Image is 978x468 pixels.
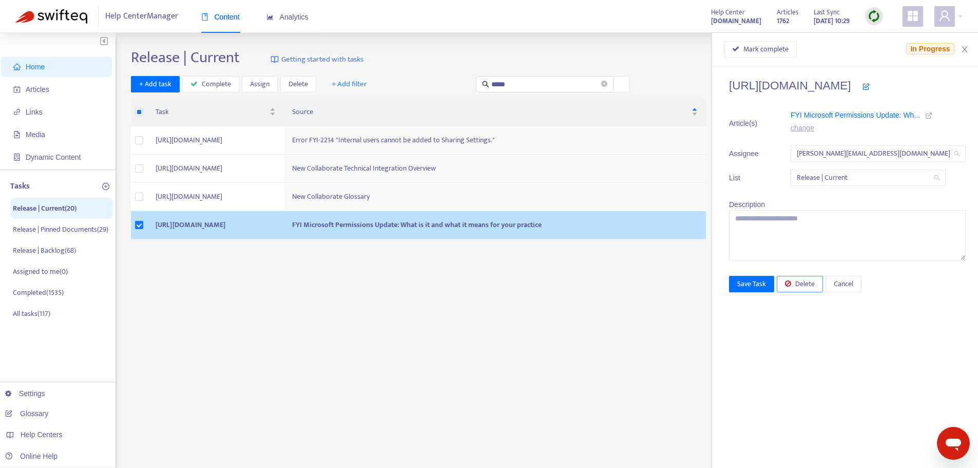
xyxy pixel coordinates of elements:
th: Task [147,98,284,126]
span: Help Center Manager [105,7,178,26]
a: change [791,124,814,132]
td: FYI Microsoft Permissions Update: What is it and what it means for your practice [284,211,706,239]
p: Release | Pinned Documents ( 29 ) [13,224,108,235]
p: Assigned to me ( 0 ) [13,266,68,277]
button: Cancel [826,276,861,292]
span: + Add filter [332,78,367,90]
p: Release | Current ( 20 ) [13,203,76,214]
td: [URL][DOMAIN_NAME] [147,211,284,239]
span: close [961,45,969,53]
button: + Add filter [324,76,375,92]
span: Articles [26,85,49,93]
td: [URL][DOMAIN_NAME] [147,183,284,211]
span: Save Task [737,278,766,290]
button: + Add task [131,76,180,92]
button: Complete [182,76,239,92]
span: container [13,154,21,161]
td: [URL][DOMAIN_NAME] [147,126,284,155]
span: home [13,63,21,70]
td: [URL][DOMAIN_NAME] [147,155,284,183]
span: Home [26,63,45,71]
iframe: Button to launch messaging window [937,427,970,460]
h2: Release | Current [131,48,240,67]
span: search [954,151,960,157]
span: Content [201,13,240,21]
span: Articles [777,7,798,18]
span: area-chart [266,13,274,21]
p: Release | Backlog ( 68 ) [13,245,76,256]
td: New Collaborate Glossary [284,183,706,211]
a: Glossary [5,409,48,418]
span: Help Center [711,7,745,18]
span: account-book [13,86,21,93]
span: search [482,81,489,88]
span: Links [26,108,43,116]
span: kelly.sofia@fyi.app [797,146,960,161]
span: close-circle [601,79,607,89]
img: Swifteq [15,9,87,24]
span: Source [292,106,689,118]
span: Mark complete [743,44,789,55]
span: user [938,10,951,22]
span: Release | Current [797,170,939,185]
h4: [URL][DOMAIN_NAME] [729,79,966,92]
span: Article(s) [729,118,765,129]
span: + Add task [139,79,171,90]
td: Error FYI-2214 "Internal users cannot be added to Sharing Settings." [284,126,706,155]
p: Tasks [10,180,30,193]
span: link [13,108,21,116]
a: Online Help [5,452,57,460]
span: plus-circle [102,183,109,190]
img: image-link [271,55,279,64]
a: [DOMAIN_NAME] [711,15,761,27]
span: Delete [795,278,815,290]
button: Mark complete [724,41,797,58]
p: Completed ( 1535 ) [13,287,64,298]
td: New Collaborate Technical Integration Overview [284,155,706,183]
span: Description [729,200,765,209]
span: Getting started with tasks [281,54,363,66]
img: sync.dc5367851b00ba804db3.png [868,10,880,23]
span: Complete [202,79,231,90]
span: Cancel [834,278,853,290]
span: Last Sync [814,7,840,18]
button: Save Task [729,276,774,292]
span: close-circle [601,81,607,87]
span: In Progress [906,43,954,54]
span: appstore [907,10,919,22]
button: Close [957,45,972,54]
span: file-image [13,131,21,138]
span: FYI Microsoft Permissions Update: Wh... [791,111,920,119]
span: Assignee [729,148,765,159]
a: Settings [5,389,45,398]
button: Delete [777,276,823,292]
span: Analytics [266,13,309,21]
span: Task [156,106,267,118]
span: book [201,13,208,21]
span: List [729,172,765,183]
button: Assign [242,76,278,92]
strong: [DATE] 10:29 [814,15,850,27]
a: Getting started with tasks [271,48,363,71]
span: Media [26,130,45,139]
span: Dynamic Content [26,153,81,161]
button: Delete [280,76,316,92]
span: Delete [289,79,308,90]
strong: 1762 [777,15,789,27]
span: Help Centers [21,430,63,439]
span: search [934,175,940,181]
p: All tasks ( 117 ) [13,308,50,319]
span: Assign [250,79,270,90]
